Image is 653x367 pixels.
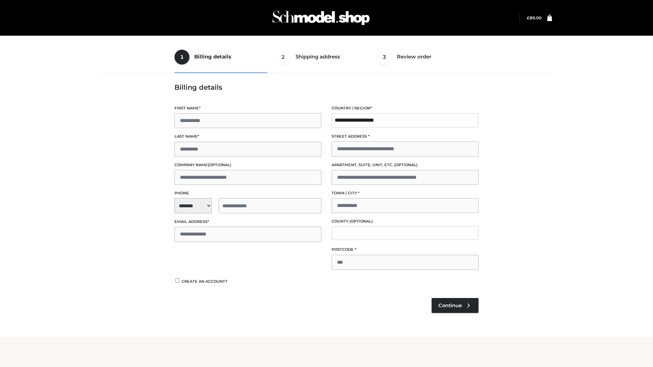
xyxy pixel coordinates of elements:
[438,302,462,309] span: Continue
[332,105,479,111] label: Country / Region
[182,279,228,284] span: Create an account?
[332,162,479,168] label: Apartment, suite, unit, etc.
[208,162,231,167] span: (optional)
[174,83,479,91] h3: Billing details
[332,133,479,140] label: Street address
[349,219,373,224] span: (optional)
[174,162,321,168] label: Company name
[432,298,479,313] a: Continue
[174,278,181,283] input: Create an account?
[332,246,479,253] label: Postcode
[394,162,418,167] span: (optional)
[527,15,541,20] bdi: 89.00
[174,190,321,196] label: Phone
[174,219,321,225] label: Email address
[174,105,321,111] label: First name
[332,190,479,196] label: Town / City
[332,218,479,225] label: County
[174,133,321,140] label: Last name
[270,4,372,31] img: Schmodel Admin 964
[527,15,541,20] a: £89.00
[527,15,530,20] span: £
